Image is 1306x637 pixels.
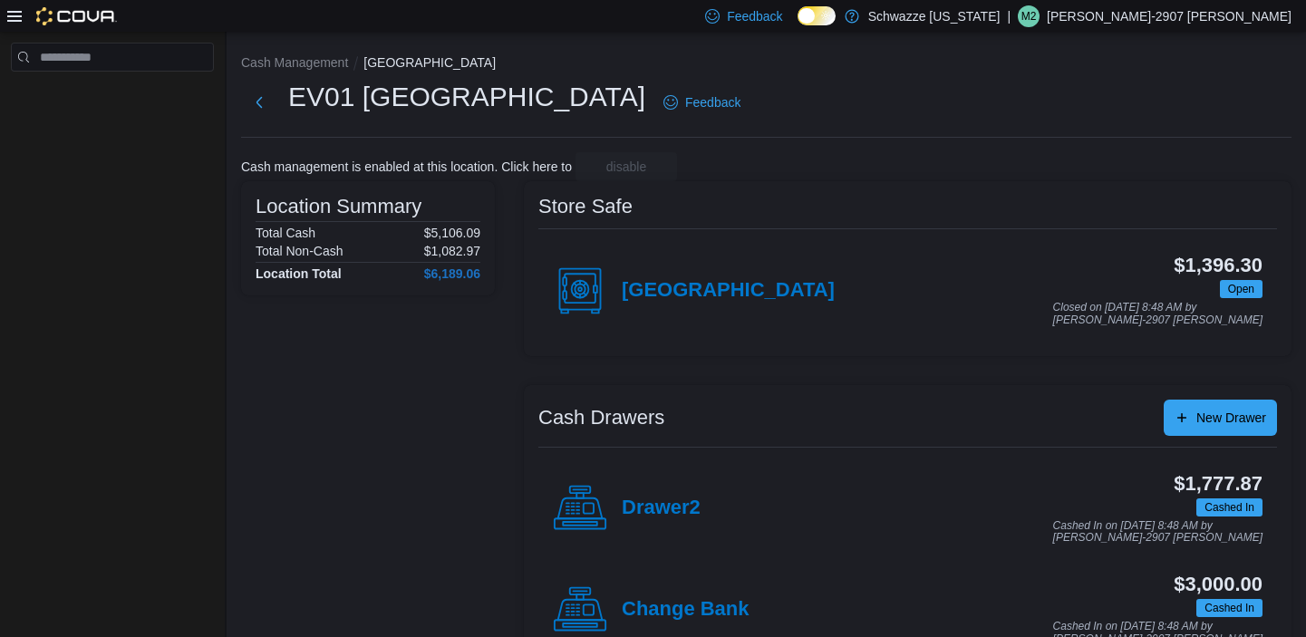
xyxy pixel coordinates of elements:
[727,7,782,25] span: Feedback
[798,6,836,25] input: Dark Mode
[538,196,633,217] h3: Store Safe
[576,152,677,181] button: disable
[1018,5,1040,27] div: Matthew-2907 Padilla
[1053,520,1262,545] p: Cashed In on [DATE] 8:48 AM by [PERSON_NAME]-2907 [PERSON_NAME]
[363,55,496,70] button: [GEOGRAPHIC_DATA]
[656,84,748,121] a: Feedback
[538,407,664,429] h3: Cash Drawers
[798,25,798,26] span: Dark Mode
[1174,574,1262,595] h3: $3,000.00
[622,279,835,303] h4: [GEOGRAPHIC_DATA]
[1196,599,1262,617] span: Cashed In
[1164,400,1277,436] button: New Drawer
[622,598,749,622] h4: Change Bank
[241,84,277,121] button: Next
[1204,600,1254,616] span: Cashed In
[424,266,480,281] h4: $6,189.06
[241,55,348,70] button: Cash Management
[36,7,117,25] img: Cova
[1204,499,1254,516] span: Cashed In
[256,266,342,281] h4: Location Total
[288,79,645,115] h1: EV01 [GEOGRAPHIC_DATA]
[256,196,421,217] h3: Location Summary
[1228,281,1254,297] span: Open
[606,158,646,176] span: disable
[424,226,480,240] p: $5,106.09
[1174,255,1262,276] h3: $1,396.30
[1021,5,1037,27] span: M2
[241,53,1291,75] nav: An example of EuiBreadcrumbs
[424,244,480,258] p: $1,082.97
[1007,5,1011,27] p: |
[1053,302,1262,326] p: Closed on [DATE] 8:48 AM by [PERSON_NAME]-2907 [PERSON_NAME]
[1047,5,1291,27] p: [PERSON_NAME]-2907 [PERSON_NAME]
[241,159,572,174] p: Cash management is enabled at this location. Click here to
[256,244,343,258] h6: Total Non-Cash
[868,5,1001,27] p: Schwazze [US_STATE]
[1220,280,1262,298] span: Open
[1174,473,1262,495] h3: $1,777.87
[1196,498,1262,516] span: Cashed In
[256,226,315,240] h6: Total Cash
[622,497,701,520] h4: Drawer2
[685,93,740,111] span: Feedback
[11,75,214,119] nav: Complex example
[1196,409,1266,427] span: New Drawer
